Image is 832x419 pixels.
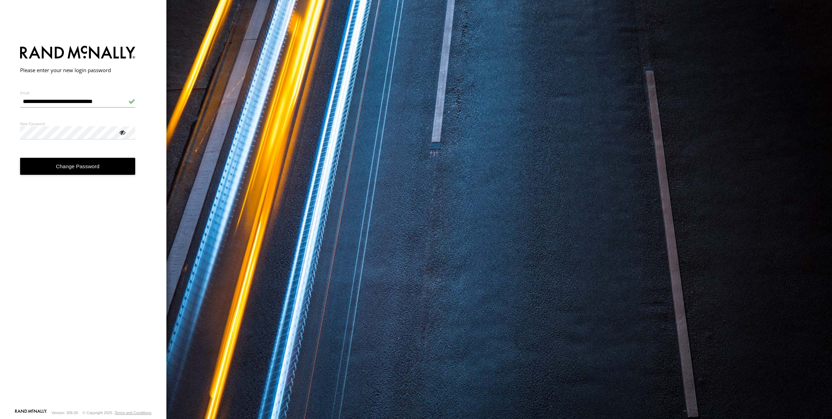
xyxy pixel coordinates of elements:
[20,121,136,126] label: New Password
[20,44,136,62] img: Rand McNally
[52,411,78,415] div: Version: 306.00
[15,409,47,416] a: Visit our Website
[20,67,136,74] h2: Please enter your new login password
[20,90,136,95] label: Email
[115,411,151,415] a: Terms and Conditions
[20,158,136,175] button: Change Password
[83,411,151,415] div: © Copyright 2025 -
